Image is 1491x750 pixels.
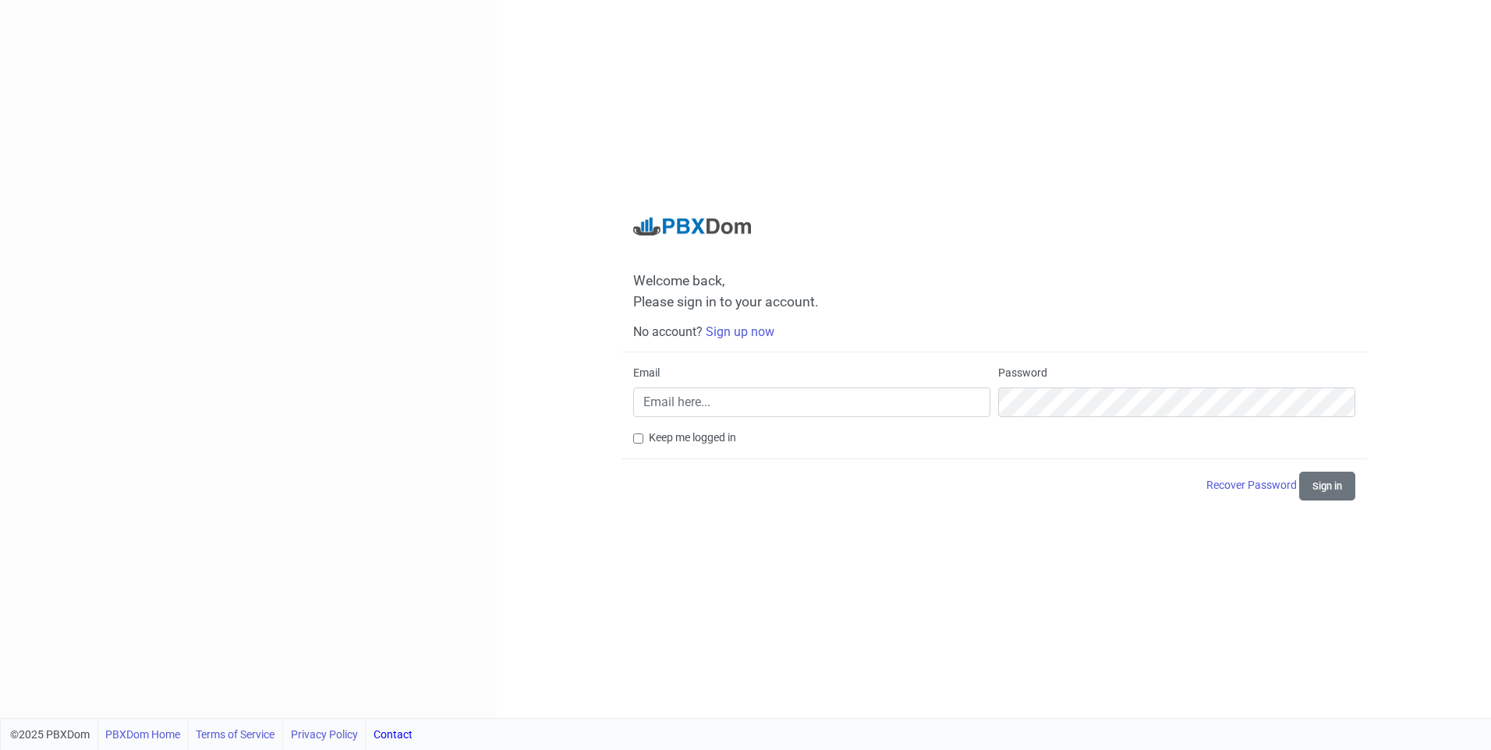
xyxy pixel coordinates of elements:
label: Email [633,365,660,381]
a: Terms of Service [196,719,274,750]
span: Please sign in to your account. [633,294,819,310]
a: Privacy Policy [291,719,358,750]
label: Keep me logged in [649,430,736,446]
label: Password [998,365,1047,381]
a: Sign up now [706,324,774,339]
a: Contact [374,719,413,750]
a: PBXDom Home [105,719,180,750]
div: ©2025 PBXDom [10,719,413,750]
h6: No account? [633,324,1355,339]
a: Recover Password [1206,479,1299,491]
input: Email here... [633,387,990,417]
button: Sign in [1299,472,1355,501]
span: Welcome back, [633,273,1355,289]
